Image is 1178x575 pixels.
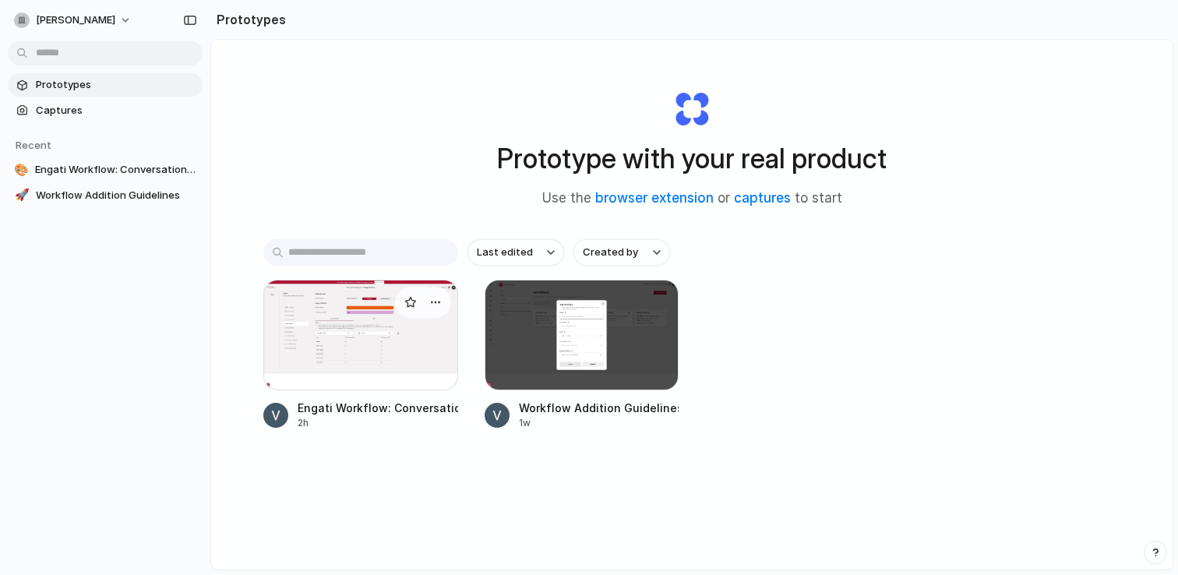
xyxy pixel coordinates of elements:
[519,416,679,430] div: 1w
[298,400,458,416] div: Engati Workflow: Conversation & P2A Messages
[595,190,714,206] a: browser extension
[8,8,139,33] button: [PERSON_NAME]
[14,162,29,178] div: 🎨
[35,162,196,178] span: Engati Workflow: Conversation & P2A Messages
[734,190,791,206] a: captures
[8,99,203,122] a: Captures
[36,103,196,118] span: Captures
[8,184,203,207] a: 🚀Workflow Addition Guidelines
[14,188,30,203] div: 🚀
[16,139,51,151] span: Recent
[497,138,887,179] h1: Prototype with your real product
[36,188,196,203] span: Workflow Addition Guidelines
[8,158,203,182] a: 🎨Engati Workflow: Conversation & P2A Messages
[477,245,533,260] span: Last edited
[583,245,638,260] span: Created by
[263,280,458,430] a: Engati Workflow: Conversation & P2A MessagesEngati Workflow: Conversation & P2A Messages2h
[210,10,286,29] h2: Prototypes
[519,400,679,416] div: Workflow Addition Guidelines
[467,239,564,266] button: Last edited
[485,280,679,430] a: Workflow Addition GuidelinesWorkflow Addition Guidelines1w
[36,77,196,93] span: Prototypes
[36,12,115,28] span: [PERSON_NAME]
[298,416,458,430] div: 2h
[8,73,203,97] a: Prototypes
[573,239,670,266] button: Created by
[542,189,842,209] span: Use the or to start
